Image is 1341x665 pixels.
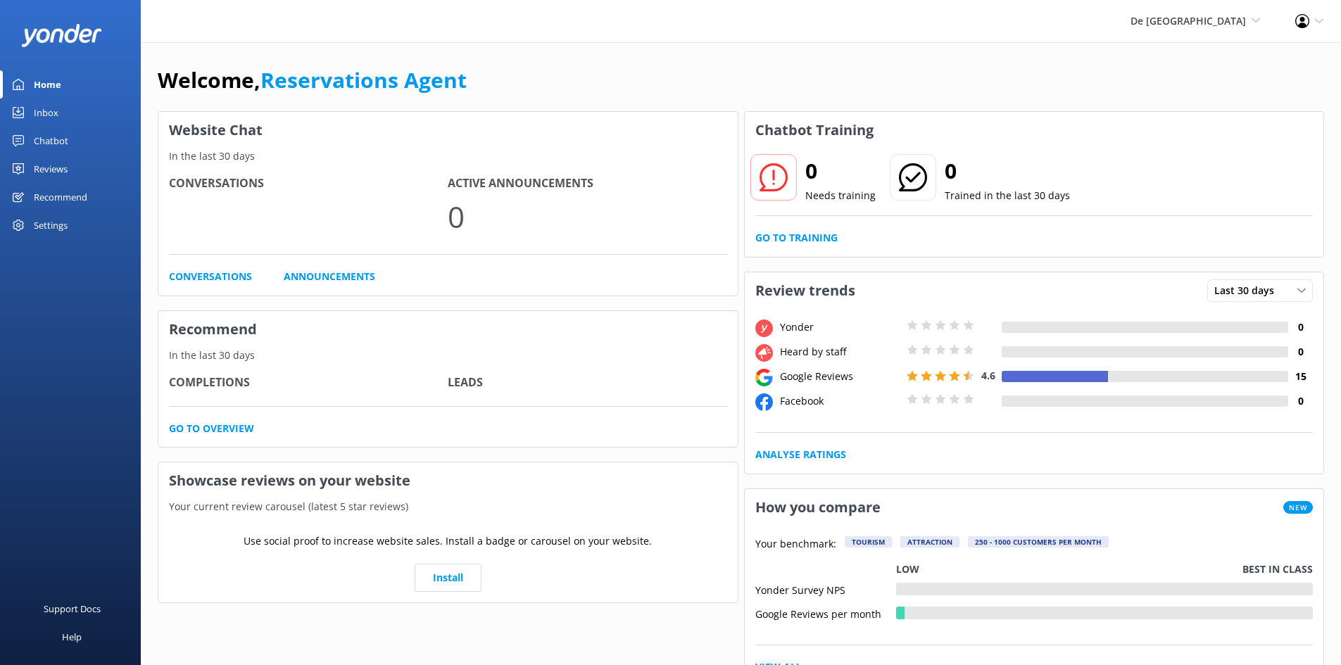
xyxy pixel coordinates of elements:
[1288,369,1313,384] h4: 15
[169,421,254,436] a: Go to overview
[745,112,884,148] h3: Chatbot Training
[1131,14,1246,27] span: De [GEOGRAPHIC_DATA]
[448,374,726,392] h4: Leads
[968,536,1109,547] div: 250 - 1000 customers per month
[776,393,903,409] div: Facebook
[158,148,738,164] p: In the last 30 days
[448,175,726,193] h4: Active Announcements
[776,369,903,384] div: Google Reviews
[1288,393,1313,409] h4: 0
[1288,344,1313,360] h4: 0
[745,272,866,309] h3: Review trends
[158,499,738,514] p: Your current review carousel (latest 5 star reviews)
[158,63,467,97] h1: Welcome,
[34,211,68,239] div: Settings
[755,607,896,619] div: Google Reviews per month
[169,269,252,284] a: Conversations
[805,188,876,203] p: Needs training
[1283,501,1313,514] span: New
[34,155,68,183] div: Reviews
[34,183,87,211] div: Recommend
[755,583,896,595] div: Yonder Survey NPS
[805,154,876,188] h2: 0
[34,127,68,155] div: Chatbot
[745,489,891,526] h3: How you compare
[900,536,959,547] div: Attraction
[158,311,738,348] h3: Recommend
[21,24,102,47] img: yonder-white-logo.png
[981,369,995,382] span: 4.6
[776,344,903,360] div: Heard by staff
[62,623,82,651] div: Help
[845,536,892,547] div: Tourism
[169,175,448,193] h4: Conversations
[1242,562,1313,577] p: Best in class
[260,65,467,94] a: Reservations Agent
[896,562,919,577] p: Low
[34,70,61,99] div: Home
[755,447,846,462] a: Analyse Ratings
[158,348,738,363] p: In the last 30 days
[415,564,481,592] a: Install
[1288,319,1313,335] h4: 0
[945,154,1070,188] h2: 0
[44,595,101,623] div: Support Docs
[34,99,58,127] div: Inbox
[284,269,375,284] a: Announcements
[244,533,652,549] p: Use social proof to increase website sales. Install a badge or carousel on your website.
[776,319,903,335] div: Yonder
[945,188,1070,203] p: Trained in the last 30 days
[448,193,726,240] p: 0
[158,462,738,499] h3: Showcase reviews on your website
[755,536,836,553] p: Your benchmark:
[169,374,448,392] h4: Completions
[755,230,838,246] a: Go to Training
[158,112,738,148] h3: Website Chat
[1214,283,1283,298] span: Last 30 days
